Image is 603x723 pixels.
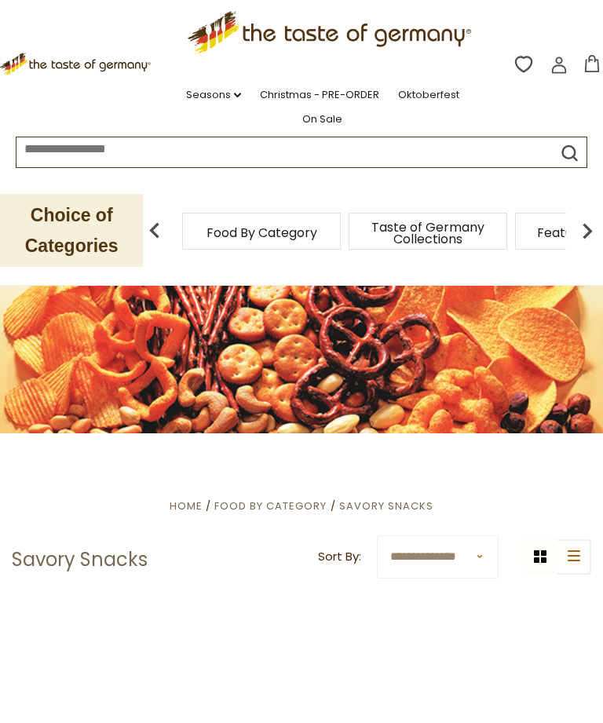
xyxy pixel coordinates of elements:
img: next arrow [572,215,603,246]
a: On Sale [302,111,342,128]
a: Christmas - PRE-ORDER [260,86,379,104]
a: Taste of Germany Collections [365,221,491,245]
label: Sort By: [318,547,361,567]
a: Seasons [186,86,241,104]
img: previous arrow [139,215,170,246]
a: Food By Category [206,227,317,239]
h1: Savory Snacks [12,548,148,571]
a: Food By Category [214,498,327,513]
a: Savory Snacks [339,498,433,513]
a: Home [170,498,203,513]
a: Oktoberfest [398,86,459,104]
